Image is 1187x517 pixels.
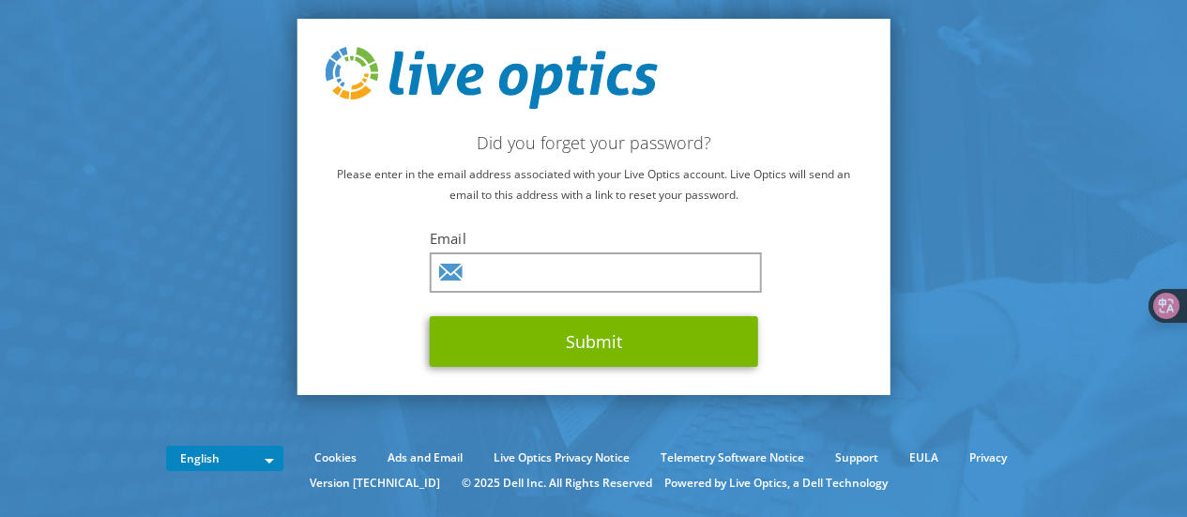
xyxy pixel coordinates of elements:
h2: Did you forget your password? [325,132,862,153]
a: Telemetry Software Notice [647,448,818,468]
li: Powered by Live Optics, a Dell Technology [664,473,888,494]
p: Please enter in the email address associated with your Live Optics account. Live Optics will send... [325,164,862,205]
a: Privacy [955,448,1021,468]
a: Ads and Email [373,448,477,468]
a: Live Optics Privacy Notice [479,448,644,468]
button: Submit [430,316,758,367]
a: Support [821,448,892,468]
a: Cookies [300,448,371,468]
li: © 2025 Dell Inc. All Rights Reserved [452,473,662,494]
li: Version [TECHNICAL_ID] [300,473,449,494]
img: live_optics_svg.svg [325,47,657,109]
label: Email [430,229,758,248]
a: EULA [895,448,952,468]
